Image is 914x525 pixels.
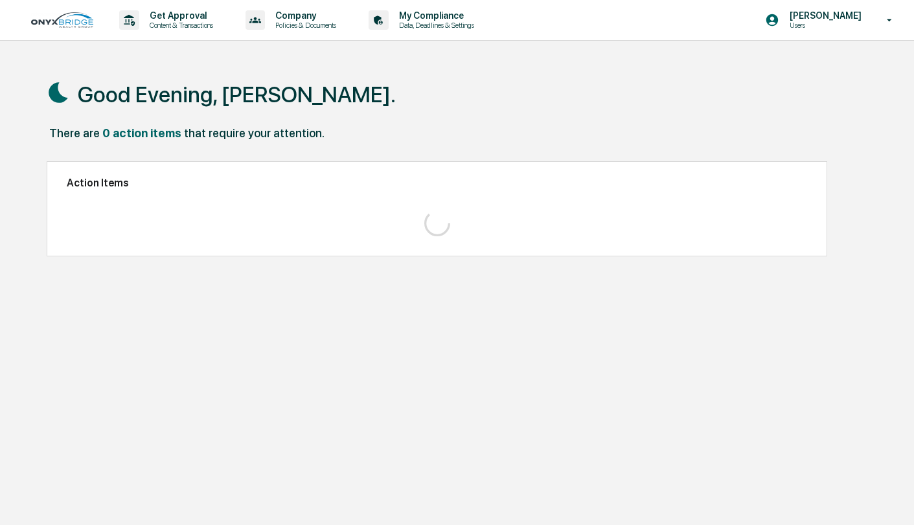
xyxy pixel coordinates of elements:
[265,10,343,21] p: Company
[389,10,481,21] p: My Compliance
[184,126,325,140] div: that require your attention.
[67,177,807,189] h2: Action Items
[779,21,868,30] p: Users
[389,21,481,30] p: Data, Deadlines & Settings
[139,21,220,30] p: Content & Transactions
[139,10,220,21] p: Get Approval
[31,12,93,28] img: logo
[265,21,343,30] p: Policies & Documents
[49,126,100,140] div: There are
[102,126,181,140] div: 0 action items
[78,82,396,107] h1: Good Evening, [PERSON_NAME].
[779,10,868,21] p: [PERSON_NAME]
